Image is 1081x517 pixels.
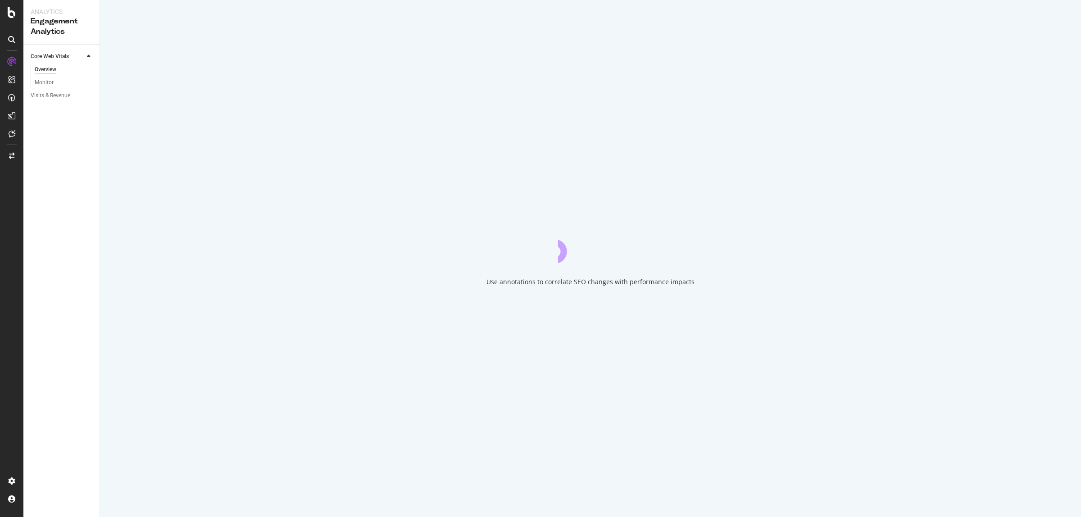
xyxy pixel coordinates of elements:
[31,91,70,100] div: Visits & Revenue
[558,231,623,263] div: animation
[486,277,695,286] div: Use annotations to correlate SEO changes with performance impacts
[31,7,92,16] div: Analytics
[31,52,84,61] a: Core Web Vitals
[35,78,93,87] a: Monitor
[31,16,92,37] div: Engagement Analytics
[35,65,93,74] a: Overview
[31,52,69,61] div: Core Web Vitals
[31,91,93,100] a: Visits & Revenue
[35,78,54,87] div: Monitor
[35,65,56,74] div: Overview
